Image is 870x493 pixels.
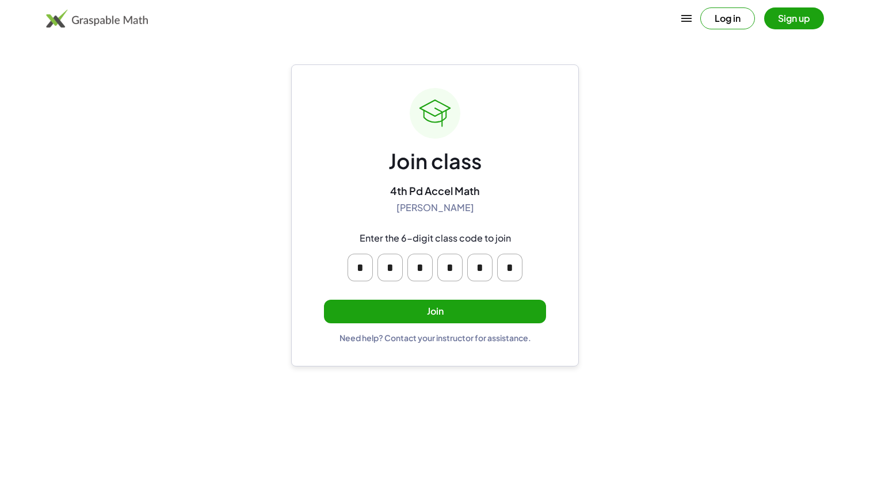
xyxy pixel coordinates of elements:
[388,148,482,175] div: Join class
[396,202,474,214] div: [PERSON_NAME]
[390,184,480,197] div: 4th Pd Accel Math
[360,232,511,244] div: Enter the 6-digit class code to join
[700,7,755,29] button: Log in
[339,333,531,343] div: Need help? Contact your instructor for assistance.
[764,7,824,29] button: Sign up
[324,300,546,323] button: Join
